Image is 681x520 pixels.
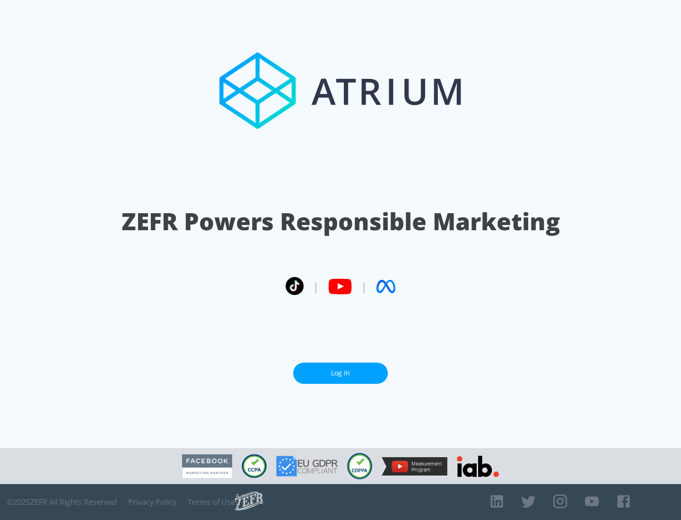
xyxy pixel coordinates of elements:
a: Terms of Use [188,497,235,507]
span: © 2025 ZEFR All Rights Reserved [7,497,117,507]
img: COPPA Compliant [347,453,372,479]
span: | [361,279,367,294]
img: GDPR Compliant [276,456,338,477]
a: Log In [293,363,388,384]
a: Privacy Policy [128,497,176,507]
img: Facebook Marketing Partner [182,454,232,478]
img: YouTube Measurement Program [382,457,447,476]
h1: ZEFR Powers Responsible Marketing [122,205,560,238]
img: IAB [457,456,499,477]
img: CCPA Compliant [242,454,267,478]
span: | [313,279,319,294]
